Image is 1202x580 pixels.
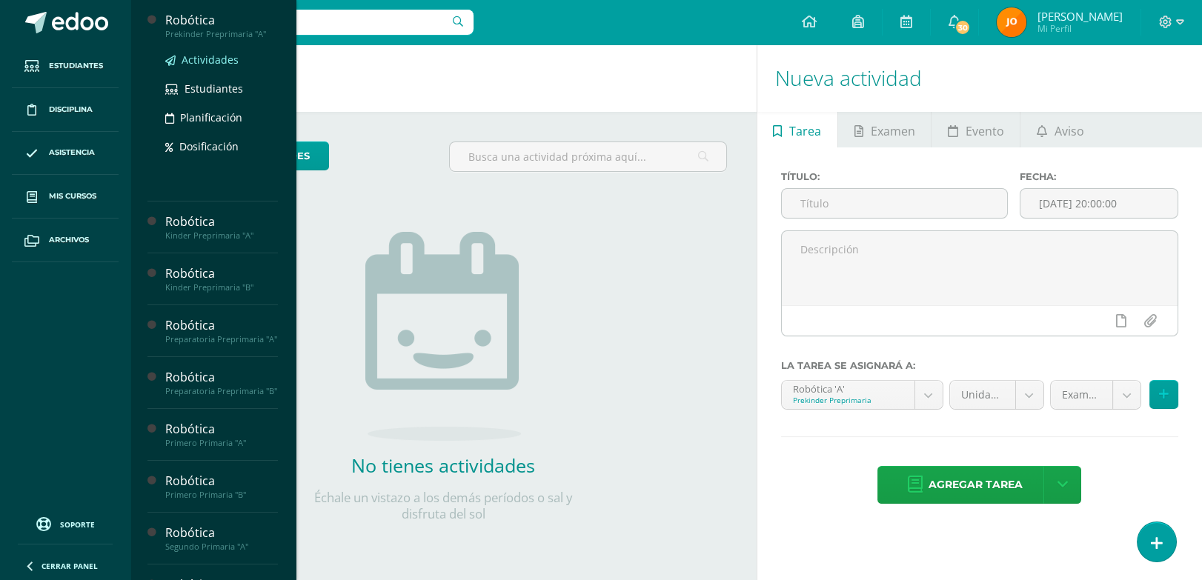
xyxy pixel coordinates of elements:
div: Robótica [165,421,278,438]
a: Examen [838,112,931,147]
span: Agregar tarea [929,467,1023,503]
span: Evento [966,113,1004,149]
img: 0c788b9bcd4f76da369275594a3c6751.png [997,7,1026,37]
div: Kinder Preprimaria "A" [165,230,278,241]
input: Fecha de entrega [1020,189,1178,218]
span: Examen [871,113,915,149]
a: RobóticaPrimero Primaria "B" [165,473,278,500]
div: Robótica [165,524,278,541]
a: Actividades [165,51,278,68]
h1: Nueva actividad [775,44,1184,112]
div: Preparatoria Preprimaria "A" [165,334,278,344]
span: Aviso [1055,113,1084,149]
div: Robótica [165,265,278,282]
span: Unidad 4 [961,381,1004,409]
div: Primero Primaria "A" [165,438,278,448]
span: Planificación [180,110,242,124]
a: RobóticaSegundo Primaria "A" [165,524,278,552]
div: Robótica [165,369,278,386]
input: Busca una actividad próxima aquí... [450,142,725,171]
a: Estudiantes [12,44,119,88]
span: Examen (40.0%) [1062,381,1101,409]
span: Mis cursos [49,190,96,202]
span: Mi Perfil [1037,22,1123,35]
h2: No tienes actividades [295,453,591,478]
span: Soporte [60,519,95,530]
a: Aviso [1020,112,1100,147]
div: Primero Primaria "B" [165,490,278,500]
span: Tarea [789,113,821,149]
label: Título: [781,171,1008,182]
div: Robótica 'A' [793,381,903,395]
a: Soporte [18,513,113,533]
a: Unidad 4 [950,381,1043,409]
label: Fecha: [1020,171,1178,182]
span: Disciplina [49,104,93,116]
a: Disciplina [12,88,119,132]
div: Robótica [165,213,278,230]
a: Evento [932,112,1020,147]
a: Asistencia [12,132,119,176]
span: Actividades [182,53,239,67]
a: RobóticaPrekinder Preprimaria "A" [165,12,278,39]
a: Tarea [757,112,837,147]
div: Robótica [165,317,278,334]
input: Busca un usuario... [140,10,474,35]
a: RobóticaPreparatoria Preprimaria "B" [165,369,278,396]
span: Estudiantes [49,60,103,72]
span: Estudiantes [185,81,243,96]
img: no_activities.png [365,232,521,441]
div: Prekinder Preprimaria [793,395,903,405]
span: Dosificación [179,139,239,153]
input: Título [782,189,1007,218]
a: RobóticaPrimero Primaria "A" [165,421,278,448]
div: Kinder Preprimaria "B" [165,282,278,293]
a: Estudiantes [165,80,278,97]
p: Échale un vistazo a los demás períodos o sal y disfruta del sol [295,490,591,522]
span: Asistencia [49,147,95,159]
span: Cerrar panel [41,561,98,571]
a: RobóticaKinder Preprimaria "B" [165,265,278,293]
a: Dosificación [165,138,278,155]
a: Archivos [12,219,119,262]
span: Archivos [49,234,89,246]
label: La tarea se asignará a: [781,360,1178,371]
div: Segundo Primaria "A" [165,541,278,552]
a: Planificación [165,109,278,126]
span: [PERSON_NAME] [1037,9,1123,24]
div: Prekinder Preprimaria "A" [165,29,278,39]
h1: Actividades [148,44,739,112]
a: Robótica 'A'Prekinder Preprimaria [782,381,943,409]
a: RobóticaPreparatoria Preprimaria "A" [165,317,278,344]
div: Robótica [165,12,278,29]
div: Preparatoria Preprimaria "B" [165,386,278,396]
a: Mis cursos [12,175,119,219]
span: 30 [954,19,971,36]
div: Robótica [165,473,278,490]
a: Examen (40.0%) [1051,381,1140,409]
a: RobóticaKinder Preprimaria "A" [165,213,278,241]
